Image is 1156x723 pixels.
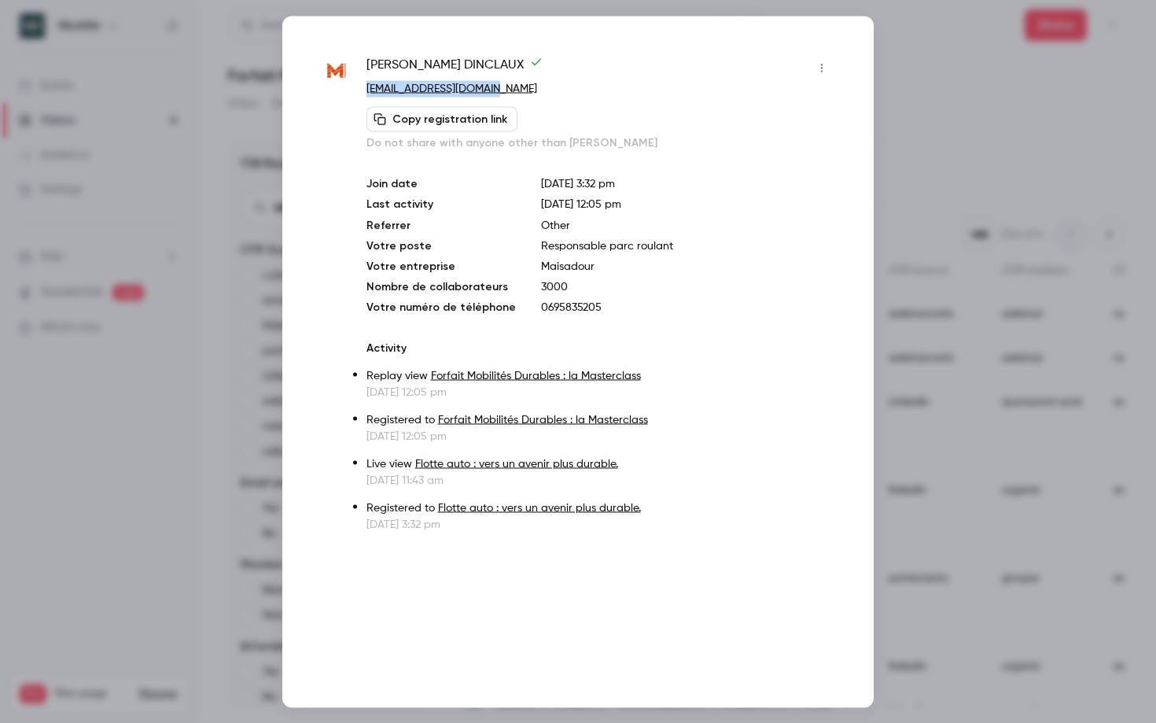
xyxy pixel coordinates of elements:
[366,340,834,356] p: Activity
[366,175,516,191] p: Join date
[366,238,516,253] p: Votre poste
[366,135,834,150] p: Do not share with anyone other than [PERSON_NAME]
[541,198,621,209] span: [DATE] 12:05 pm
[431,370,641,381] a: Forfait Mobilités Durables : la Masterclass
[322,57,351,86] img: maisadour.com
[366,516,834,532] p: [DATE] 3:32 pm
[541,238,834,253] p: Responsable parc roulant
[415,458,618,469] a: Flotte auto : vers un avenir plus durable.
[438,414,648,425] a: Forfait Mobilités Durables : la Masterclass
[541,279,834,294] p: 3000
[366,258,516,274] p: Votre entreprise
[366,299,516,315] p: Votre numéro de téléphone
[438,502,641,513] a: Flotte auto : vers un avenir plus durable.
[366,83,537,94] a: [EMAIL_ADDRESS][DOMAIN_NAME]
[366,428,834,444] p: [DATE] 12:05 pm
[366,55,543,80] span: [PERSON_NAME] DINCLAUX
[541,175,834,191] p: [DATE] 3:32 pm
[366,217,516,233] p: Referrer
[366,196,516,212] p: Last activity
[366,472,834,488] p: [DATE] 11:43 am
[366,456,834,472] p: Live view
[541,217,834,233] p: Other
[366,384,834,400] p: [DATE] 12:05 pm
[541,299,834,315] p: 0695835205
[366,367,834,384] p: Replay view
[366,279,516,294] p: Nombre de collaborateurs
[366,500,834,516] p: Registered to
[366,411,834,428] p: Registered to
[541,258,834,274] p: Maisadour
[366,106,517,131] button: Copy registration link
